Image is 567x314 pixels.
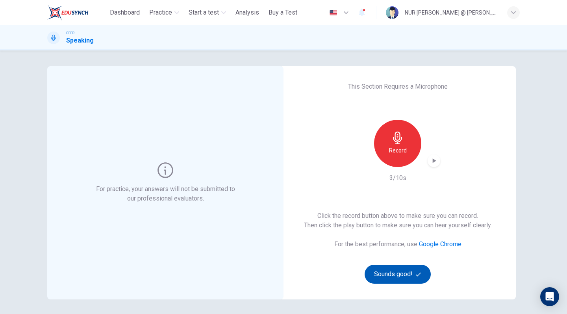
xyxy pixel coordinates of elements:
span: Buy a Test [269,8,297,17]
button: Sounds good! [365,265,431,284]
button: Buy a Test [265,6,300,20]
h1: Speaking [66,36,94,45]
button: Dashboard [107,6,143,20]
img: ELTC logo [47,5,89,20]
img: en [328,10,338,16]
button: Practice [146,6,182,20]
span: Practice [149,8,172,17]
div: Open Intercom Messenger [540,287,559,306]
h6: This Section Requires a Microphone [348,82,448,91]
button: Analysis [232,6,262,20]
h6: Click the record button above to make sure you can record. Then click the play button to make sur... [304,211,492,230]
h6: For practice, your answers will not be submitted to our professional evaluators. [94,184,237,203]
h6: For the best performance, use [334,240,461,249]
h6: Record [389,146,407,155]
span: CEFR [66,30,74,36]
h6: 3/10s [389,173,406,183]
button: Record [374,120,421,167]
div: NUR [PERSON_NAME] @ [PERSON_NAME] [405,8,498,17]
img: Profile picture [386,6,398,19]
a: ELTC logo [47,5,107,20]
span: Start a test [189,8,219,17]
button: Start a test [185,6,229,20]
span: Dashboard [110,8,140,17]
a: Google Chrome [419,240,461,248]
span: Analysis [235,8,259,17]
